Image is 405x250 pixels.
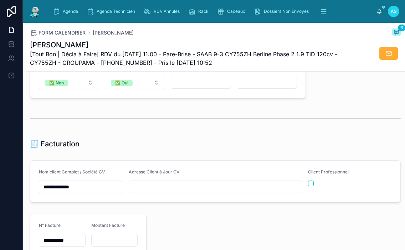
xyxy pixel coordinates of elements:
[215,5,250,18] a: Cadeaux
[198,9,209,14] span: Rack
[392,28,401,37] button: 6
[30,50,347,67] span: [Tout Bon | Décla à Faire] RDV du [DATE] 11:00 - Pare-Brise - SAAB 9-3 CY755ZH Berline Phase 2 1....
[252,5,314,18] a: Dossiers Non Envoyés
[39,76,99,89] button: Select Button
[49,80,64,86] div: ✅ Non
[308,169,349,175] span: Client Professionnel
[39,29,86,36] span: FORM CALENDRIER
[93,29,134,36] a: [PERSON_NAME]
[142,5,185,18] a: RDV Annulés
[39,169,105,175] span: Nom client Complet / Société CV
[264,9,309,14] span: Dossiers Non Envoyés
[105,76,165,89] button: Select Button
[29,6,41,17] img: App logo
[227,9,245,14] span: Cadeaux
[47,4,376,19] div: scrollable content
[84,5,140,18] a: Agenda Technicien
[91,223,125,228] span: Montant Facture
[63,9,78,14] span: Agenda
[30,139,80,149] h1: 🧾 Facturation
[30,40,347,50] h1: [PERSON_NAME]
[186,5,214,18] a: Rack
[51,5,83,18] a: Agenda
[154,9,180,14] span: RDV Annulés
[115,80,128,86] div: ✅ Oui
[391,9,397,14] span: AS
[39,223,61,228] span: N° Facture
[129,169,180,175] span: Adresse Client à Jour CV
[97,9,135,14] span: Agenda Technicien
[30,29,86,36] a: FORM CALENDRIER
